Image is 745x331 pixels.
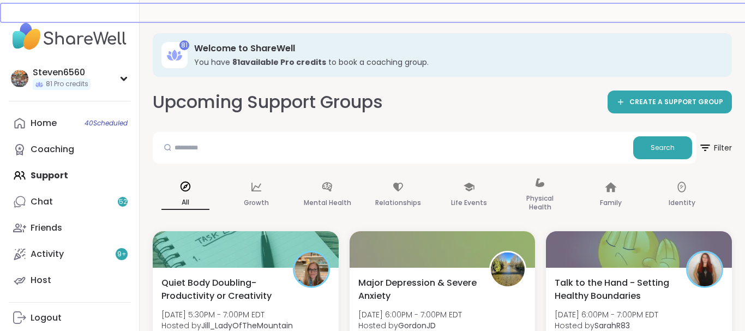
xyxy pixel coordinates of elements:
[555,320,658,331] span: Hosted by
[179,40,189,50] div: 81
[600,196,622,209] p: Family
[516,192,564,214] p: Physical Health
[699,132,732,164] button: Filter
[9,17,130,56] img: ShareWell Nav Logo
[31,143,74,155] div: Coaching
[451,196,487,209] p: Life Events
[358,276,478,303] span: Major Depression & Severe Anxiety
[555,276,674,303] span: Talk to the Hand - Setting Healthy Boundaries
[31,196,53,208] div: Chat
[161,196,209,210] p: All
[46,80,88,89] span: 81 Pro credits
[161,309,293,320] span: [DATE] 5:30PM - 7:00PM EDT
[194,43,717,55] h3: Welcome to ShareWell
[9,241,130,267] a: Activity9+
[358,320,462,331] span: Hosted by
[304,196,351,209] p: Mental Health
[119,197,127,207] span: 52
[398,320,436,331] b: GordonJD
[9,110,130,136] a: Home40Scheduled
[31,312,62,324] div: Logout
[31,274,51,286] div: Host
[295,252,328,286] img: Jill_LadyOfTheMountain
[608,91,732,113] a: CREATE A SUPPORT GROUP
[161,276,281,303] span: Quiet Body Doubling- Productivity or Creativity
[244,196,269,209] p: Growth
[9,305,130,331] a: Logout
[375,196,421,209] p: Relationships
[201,320,293,331] b: Jill_LadyOfTheMountain
[117,250,127,259] span: 9 +
[161,320,293,331] span: Hosted by
[9,189,130,215] a: Chat52
[633,136,692,159] button: Search
[31,117,57,129] div: Home
[31,222,62,234] div: Friends
[491,252,525,286] img: GordonJD
[9,136,130,163] a: Coaching
[699,135,732,161] span: Filter
[669,196,695,209] p: Identity
[153,90,383,115] h2: Upcoming Support Groups
[555,309,658,320] span: [DATE] 6:00PM - 7:00PM EDT
[358,309,462,320] span: [DATE] 6:00PM - 7:00PM EDT
[11,70,28,87] img: Steven6560
[232,57,326,68] b: 81 available Pro credit s
[31,248,64,260] div: Activity
[594,320,630,331] b: SarahR83
[688,252,722,286] img: SarahR83
[9,215,130,241] a: Friends
[85,119,128,128] span: 40 Scheduled
[651,143,675,153] span: Search
[119,145,128,153] iframe: Spotlight
[33,67,91,79] div: Steven6560
[194,57,717,68] h3: You have to book a coaching group.
[9,267,130,293] a: Host
[629,98,723,107] span: CREATE A SUPPORT GROUP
